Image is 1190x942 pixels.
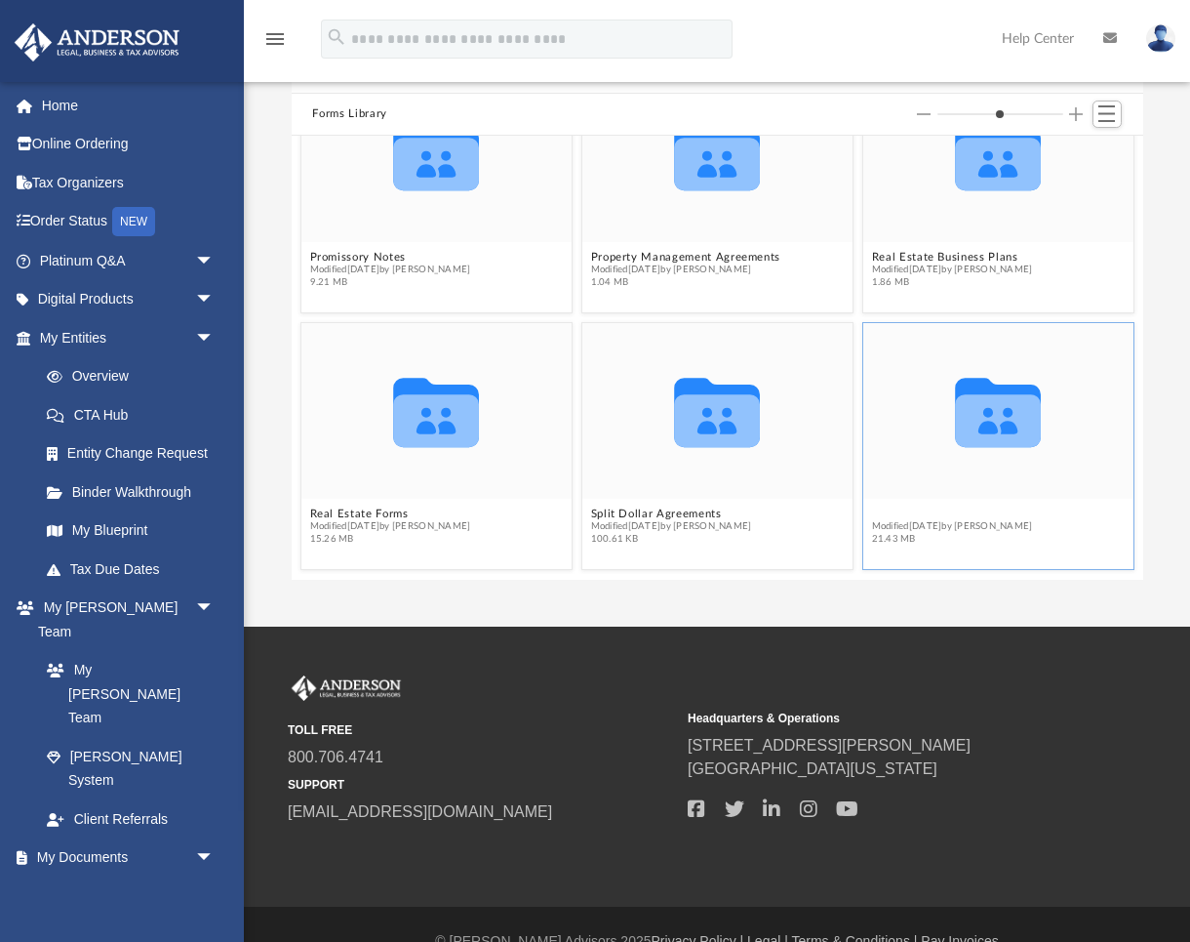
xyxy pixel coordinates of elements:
[195,280,234,320] span: arrow_drop_down
[309,520,470,533] span: Modified [DATE] by [PERSON_NAME]
[9,23,185,61] img: Anderson Advisors Platinum Portal
[688,760,937,777] a: [GEOGRAPHIC_DATA][US_STATE]
[27,799,234,839] a: Client Referrals
[195,839,234,879] span: arrow_drop_down
[871,520,1032,533] span: Modified [DATE] by [PERSON_NAME]
[288,749,383,765] a: 800.706.4741
[112,207,155,236] div: NEW
[14,589,234,651] a: My [PERSON_NAME] Teamarrow_drop_down
[871,251,1032,264] button: Real Estate Business Plans
[1092,101,1122,128] button: Switch to List View
[1146,24,1175,53] img: User Pic
[14,839,234,878] a: My Documentsarrow_drop_down
[1069,107,1083,121] button: Increase column size
[14,86,244,125] a: Home
[263,37,287,51] a: menu
[309,508,470,520] button: Real Estate Forms
[309,251,470,264] button: Promissory Notes
[27,472,244,512] a: Binder Walkthrough
[871,276,1032,289] span: 1.86 MB
[590,276,780,289] span: 1.04 MB
[14,202,244,242] a: Order StatusNEW
[590,251,780,264] button: Property Management Agreements
[288,676,405,701] img: Anderson Advisors Platinum Portal
[871,533,1032,546] span: 21.43 MB
[590,508,751,520] button: Split Dollar Agreements
[688,737,971,754] a: [STREET_ADDRESS][PERSON_NAME]
[14,318,244,357] a: My Entitiesarrow_drop_down
[312,105,386,123] button: Forms Library
[288,803,552,820] a: [EMAIL_ADDRESS][DOMAIN_NAME]
[590,533,751,546] span: 100.61 KB
[937,107,1063,121] input: Column size
[288,721,674,739] small: TOLL FREE
[27,651,224,738] a: My [PERSON_NAME] Team
[14,125,244,164] a: Online Ordering
[27,434,244,473] a: Entity Change Request
[590,520,751,533] span: Modified [DATE] by [PERSON_NAME]
[590,264,780,276] span: Modified [DATE] by [PERSON_NAME]
[27,357,244,396] a: Overview
[688,710,1074,727] small: Headquarters & Operations
[871,508,1032,520] button: Tax Organizers
[326,26,347,48] i: search
[14,280,244,319] a: Digital Productsarrow_drop_down
[195,589,234,629] span: arrow_drop_down
[14,241,244,280] a: Platinum Q&Aarrow_drop_down
[27,737,234,799] a: [PERSON_NAME] System
[309,533,470,546] span: 15.26 MB
[288,776,674,794] small: SUPPORT
[309,276,470,289] span: 9.21 MB
[309,264,470,276] span: Modified [DATE] by [PERSON_NAME]
[14,163,244,202] a: Tax Organizers
[917,107,931,121] button: Decrease column size
[195,318,234,358] span: arrow_drop_down
[27,512,234,551] a: My Blueprint
[871,264,1032,276] span: Modified [DATE] by [PERSON_NAME]
[263,27,287,51] i: menu
[195,241,234,281] span: arrow_drop_down
[292,136,1143,579] div: grid
[27,550,244,589] a: Tax Due Dates
[27,395,244,434] a: CTA Hub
